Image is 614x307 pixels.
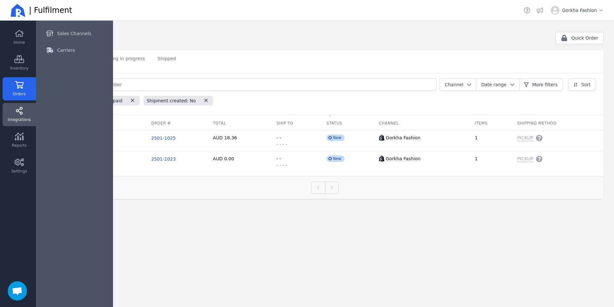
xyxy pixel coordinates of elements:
a: Helpdesk [522,6,531,15]
span: - - [276,135,281,141]
span: PICKUP [517,135,533,141]
span: Shipment created: No [144,96,199,105]
span: Settings [11,169,27,174]
a: 2501-1025 [151,135,176,141]
span: total [213,121,226,126]
a: Carriers [42,42,107,58]
span: Home [13,40,25,45]
span: channel [379,121,399,126]
span: Inventory [10,66,28,71]
td: 1 [470,131,512,152]
a: 2501-1023 [151,156,176,162]
span: | Fulfilment [29,5,72,15]
button: Sort [568,79,596,91]
button: Gorkha Fashion [548,3,606,17]
span: Integrations [8,117,31,122]
span: PICKUP [517,155,533,162]
span: Quick Order [571,35,598,41]
span: Channel [445,82,463,87]
span: - - [276,155,281,162]
span: items [475,121,487,126]
a: Shipped [154,50,180,68]
span: Orders [13,91,26,97]
span: Sort [581,81,591,88]
span: Reports [12,143,27,148]
span: Sales Channels [57,30,91,37]
input: Search by order number [63,79,436,90]
span: status [327,121,342,126]
button: PICKUP [517,155,542,162]
img: Ricemill Logo [10,3,26,18]
span: More filters [532,81,557,88]
span: New [327,155,345,162]
span: Carriers [57,47,75,53]
span: shipping method [517,121,557,126]
div: Open chat [8,281,27,301]
span: ship to [276,121,293,126]
button: Quick Order [556,32,604,44]
td: AUD 0.00 [208,152,271,172]
p: Gorkha Fashion [386,155,420,162]
span: - - - - [276,141,287,147]
span: New [327,135,345,141]
span: Date range [481,82,507,87]
a: Sales Channels [42,26,107,41]
span: incompleted [329,115,330,116]
span: order # [151,121,171,126]
button: Channel [439,79,476,91]
button: PICKUP [517,135,542,141]
span: Gorkha Fashion [562,7,604,14]
p: Gorkha Fashion [386,135,420,141]
a: Shipping in progress [95,50,149,68]
button: More filters [519,79,563,91]
button: Date range [476,79,520,91]
td: 1 [470,152,512,172]
span: - - - - [276,162,287,168]
td: AUD 18.36 [208,131,271,152]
